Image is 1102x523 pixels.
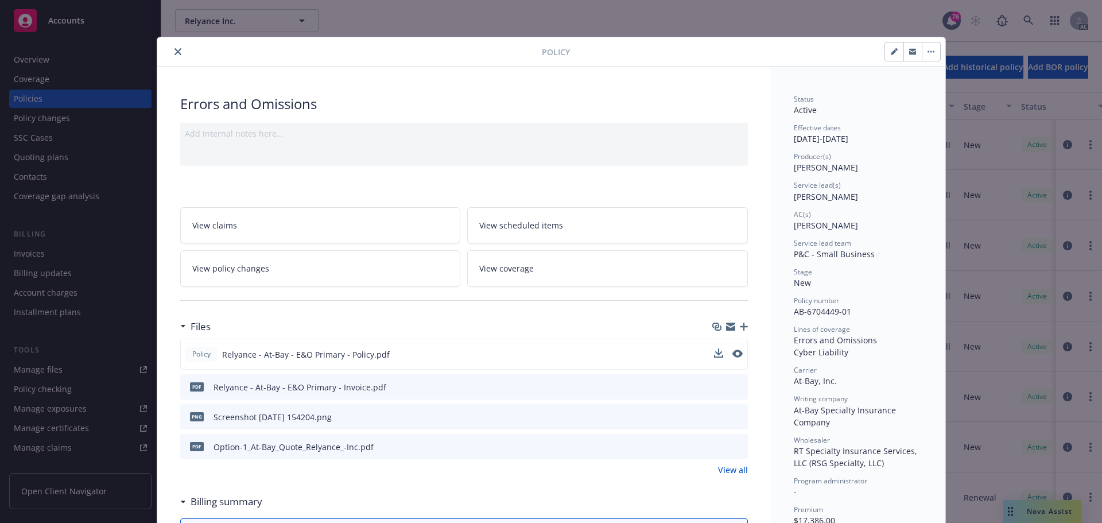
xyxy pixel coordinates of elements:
span: [PERSON_NAME] [794,191,858,202]
span: [PERSON_NAME] [794,162,858,173]
span: pdf [190,442,204,451]
span: New [794,277,811,288]
span: png [190,412,204,421]
a: View claims [180,207,461,243]
h3: Files [191,319,211,334]
span: Status [794,94,814,104]
button: preview file [733,441,743,453]
a: View all [718,464,748,476]
span: RT Specialty Insurance Services, LLC (RSG Specialty, LLC) [794,445,919,468]
button: download file [715,411,724,423]
span: AC(s) [794,210,811,219]
div: Screenshot [DATE] 154204.png [214,411,332,423]
div: Errors and Omissions [180,94,748,114]
span: Policy [542,46,570,58]
span: Carrier [794,365,817,375]
button: preview file [732,350,743,358]
div: Cyber Liability [794,346,922,358]
span: Stage [794,267,812,277]
button: download file [715,441,724,453]
div: Add internal notes here... [185,127,743,140]
button: preview file [733,381,743,393]
span: Policy number [794,296,839,305]
span: View claims [192,219,237,231]
button: preview file [732,348,743,361]
span: Service lead team [794,238,851,248]
a: View policy changes [180,250,461,286]
span: At-Bay, Inc. [794,375,837,386]
span: Producer(s) [794,152,831,161]
span: Writing company [794,394,848,404]
span: Effective dates [794,123,841,133]
div: Files [180,319,211,334]
span: AB-6704449-01 [794,306,851,317]
div: Errors and Omissions [794,334,922,346]
div: [DATE] - [DATE] [794,123,922,145]
div: Option-1_At-Bay_Quote_Relyance_-Inc.pdf [214,441,374,453]
span: Active [794,104,817,115]
span: Service lead(s) [794,180,841,190]
span: Lines of coverage [794,324,850,334]
button: download file [714,348,723,361]
button: close [171,45,185,59]
button: download file [714,348,723,358]
span: Relyance - At-Bay - E&O Primary - Policy.pdf [222,348,390,361]
h3: Billing summary [191,494,262,509]
span: - [794,486,797,497]
span: At-Bay Specialty Insurance Company [794,405,898,428]
span: Program administrator [794,476,867,486]
a: View coverage [467,250,748,286]
span: View coverage [479,262,534,274]
span: View policy changes [192,262,269,274]
span: [PERSON_NAME] [794,220,858,231]
span: View scheduled items [479,219,563,231]
div: Billing summary [180,494,262,509]
span: Wholesaler [794,435,830,445]
span: P&C - Small Business [794,249,875,259]
a: View scheduled items [467,207,748,243]
span: pdf [190,382,204,391]
span: Premium [794,505,823,514]
span: Policy [190,349,213,359]
button: preview file [733,411,743,423]
button: download file [715,381,724,393]
div: Relyance - At-Bay - E&O Primary - Invoice.pdf [214,381,386,393]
